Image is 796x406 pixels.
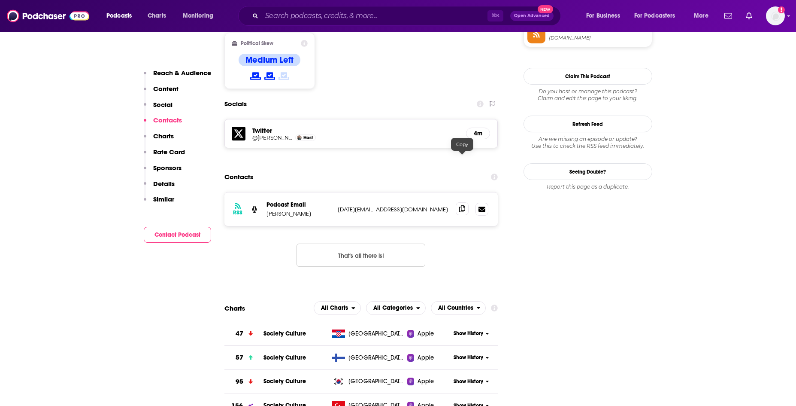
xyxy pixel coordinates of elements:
[418,330,434,338] span: Apple
[524,163,652,180] a: Seeing Double?
[144,164,182,180] button: Sponsors
[236,329,243,339] h3: 47
[266,201,331,208] p: Podcast Email
[144,85,179,101] button: Content
[438,305,473,311] span: All Countries
[634,10,675,22] span: For Podcasters
[580,9,631,23] button: open menu
[246,6,569,26] div: Search podcasts, credits, & more...
[303,135,313,140] span: Host
[373,305,413,311] span: All Categories
[524,183,652,190] div: Report this page as a duplicate.
[263,330,306,337] a: Society Culture
[153,101,173,109] p: Social
[153,85,179,93] p: Content
[586,10,620,22] span: For Business
[144,227,211,243] button: Contact Podcast
[366,301,426,315] button: open menu
[263,378,306,385] span: Society Culture
[153,132,174,140] p: Charts
[153,164,182,172] p: Sponsors
[524,68,652,85] button: Claim This Podcast
[451,138,473,151] div: Copy
[252,134,294,141] a: @[PERSON_NAME]
[487,10,503,21] span: ⌘ K
[473,130,483,137] h5: 4m
[348,377,404,386] span: Korea, Republic of
[144,116,182,132] button: Contacts
[241,40,273,46] h2: Political Skew
[183,10,213,22] span: Monitoring
[348,330,404,338] span: Croatia
[766,6,785,25] img: User Profile
[514,14,550,18] span: Open Advanced
[144,69,211,85] button: Reach & Audience
[524,136,652,150] div: Are we missing an episode or update? Use this to check the RSS feed immediately.
[778,6,785,13] svg: Add a profile image
[407,354,451,362] a: Apple
[321,305,348,311] span: All Charts
[153,116,182,124] p: Contacts
[252,126,460,134] h5: Twitter
[721,9,735,23] a: Show notifications dropdown
[431,301,486,315] button: open menu
[153,69,211,77] p: Reach & Audience
[366,301,426,315] h2: Categories
[694,10,708,22] span: More
[224,370,263,394] a: 95
[742,9,756,23] a: Show notifications dropdown
[348,354,404,362] span: Finland
[144,195,174,211] button: Similar
[262,9,487,23] input: Search podcasts, credits, & more...
[142,9,171,23] a: Charts
[224,304,245,312] h2: Charts
[451,330,492,337] button: Show History
[329,330,407,338] a: [GEOGRAPHIC_DATA]
[524,88,652,102] div: Claim and edit this page to your liking.
[454,378,483,385] span: Show History
[538,5,553,13] span: New
[144,132,174,148] button: Charts
[263,354,306,361] a: Society Culture
[177,9,224,23] button: open menu
[224,322,263,345] a: 47
[549,35,648,41] span: feeds.megaphone.fm
[314,301,361,315] button: open menu
[524,116,652,132] button: Refresh Feed
[153,195,174,203] p: Similar
[297,135,302,140] img: Rainn Wilson
[629,9,688,23] button: open menu
[224,96,247,112] h2: Socials
[451,378,492,385] button: Show History
[451,354,492,361] button: Show History
[338,206,449,213] p: [DATE][EMAIL_ADDRESS][DOMAIN_NAME]
[236,353,243,363] h3: 57
[100,9,143,23] button: open menu
[266,210,331,217] p: [PERSON_NAME]
[224,346,263,369] a: 57
[329,377,407,386] a: [GEOGRAPHIC_DATA], Republic of
[148,10,166,22] span: Charts
[431,301,486,315] h2: Countries
[245,55,294,65] h4: Medium Left
[153,180,175,188] p: Details
[418,354,434,362] span: Apple
[106,10,132,22] span: Podcasts
[144,180,175,195] button: Details
[224,169,253,185] h2: Contacts
[329,354,407,362] a: [GEOGRAPHIC_DATA]
[153,148,185,156] p: Rate Card
[766,6,785,25] button: Show profile menu
[144,101,173,116] button: Social
[297,244,425,267] button: Nothing here.
[314,301,361,315] h2: Platforms
[233,209,242,216] h3: RSS
[527,25,648,43] a: RSS Feed[DOMAIN_NAME]
[144,148,185,164] button: Rate Card
[7,8,89,24] img: Podchaser - Follow, Share and Rate Podcasts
